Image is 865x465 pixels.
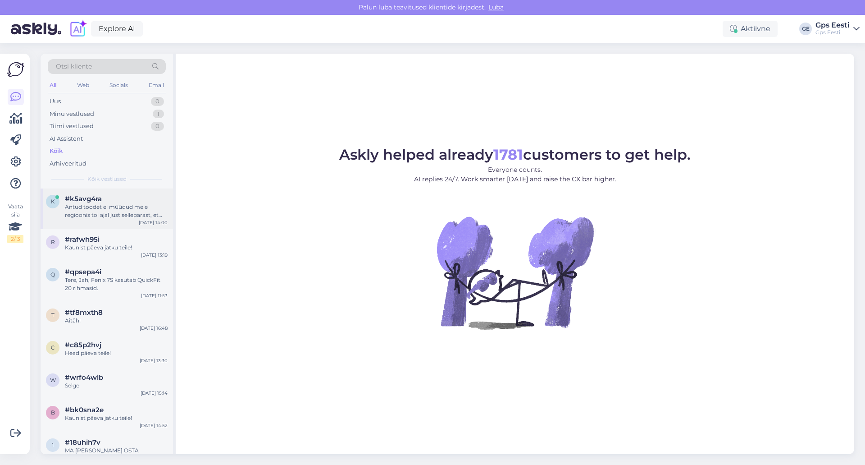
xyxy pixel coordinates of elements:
[815,29,850,36] div: Gps Eesti
[139,219,168,226] div: [DATE] 14:00
[48,79,58,91] div: All
[151,122,164,131] div: 0
[141,252,168,258] div: [DATE] 13:19
[50,97,61,106] div: Uus
[87,175,127,183] span: Kõik vestlused
[140,422,168,429] div: [DATE] 14:52
[65,341,101,349] span: #c85p2hvj
[50,147,63,156] div: Kõik
[65,447,168,455] div: MA [PERSON_NAME] OSTA
[140,325,168,331] div: [DATE] 16:48
[141,390,168,396] div: [DATE] 15:14
[799,23,812,35] div: GE
[65,438,100,447] span: #18uhih7v
[52,442,54,448] span: 1
[65,235,100,244] span: #rafwh95i
[65,244,168,252] div: Kaunist päeva jätku teile!
[51,198,55,205] span: k
[91,21,143,37] a: Explore AI
[723,21,778,37] div: Aktiivne
[50,110,94,119] div: Minu vestlused
[65,414,168,422] div: Kaunist päeva jätku teile!
[51,344,55,351] span: c
[7,61,24,78] img: Askly Logo
[65,203,168,219] div: Antud toodet ei müüdud meie regioonis tol ajal just sellepärast, et see ei vastanud meie seadusan...
[51,239,55,245] span: r
[65,195,102,203] span: #k5avg4ra
[50,377,56,383] span: w
[65,349,168,357] div: Head päeva teile!
[51,409,55,416] span: b
[65,268,101,276] span: #qpsepa4i
[50,134,83,143] div: AI Assistent
[7,235,23,243] div: 2 / 3
[56,62,92,71] span: Otsi kliente
[65,382,168,390] div: Selge
[75,79,91,91] div: Web
[50,122,94,131] div: Tiimi vestlused
[141,292,168,299] div: [DATE] 11:53
[50,159,86,168] div: Arhiveeritud
[51,312,55,318] span: t
[339,146,691,163] span: Askly helped already customers to get help.
[147,79,166,91] div: Email
[140,357,168,364] div: [DATE] 13:30
[65,308,103,317] span: #tf8mxth8
[815,22,860,36] a: Gps EestiGps Eesti
[153,110,164,119] div: 1
[815,22,850,29] div: Gps Eesti
[65,276,168,292] div: Tere, Jah, Fenix 7S kasutab QuickFit 20 rihmasid.
[486,3,506,11] span: Luba
[65,406,104,414] span: #bk0sna2e
[493,146,523,163] b: 1781
[434,191,596,354] img: No Chat active
[68,19,87,38] img: explore-ai
[151,97,164,106] div: 0
[65,317,168,325] div: Aitäh!
[50,271,55,278] span: q
[7,203,23,243] div: Vaata siia
[339,165,691,184] p: Everyone counts. AI replies 24/7. Work smarter [DATE] and raise the CX bar higher.
[65,373,103,382] span: #wrfo4wlb
[108,79,130,91] div: Socials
